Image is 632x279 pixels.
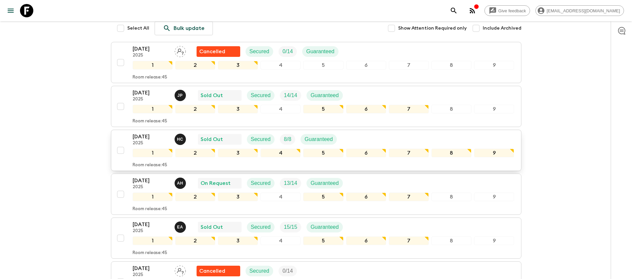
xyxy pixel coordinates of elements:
[284,223,297,231] p: 15 / 15
[133,236,173,245] div: 1
[175,178,187,189] button: AH
[133,53,169,58] p: 2025
[175,90,187,101] button: JP
[247,222,275,232] div: Secured
[261,149,301,157] div: 4
[175,223,187,229] span: Ernesto Andrade
[133,45,169,53] p: [DATE]
[261,105,301,113] div: 4
[251,223,271,231] p: Secured
[283,267,293,275] p: 0 / 14
[303,236,343,245] div: 5
[133,163,167,168] p: Room release: 45
[133,207,167,212] p: Room release: 45
[201,91,223,99] p: Sold Out
[111,217,521,259] button: [DATE]2025Ernesto AndradeSold OutSecuredTrip FillGuaranteed123456789Room release:45
[398,25,467,32] span: Show Attention Required only
[250,267,270,275] p: Secured
[177,137,183,142] p: H C
[474,149,514,157] div: 9
[389,61,429,70] div: 7
[389,193,429,201] div: 7
[495,8,530,13] span: Give feedback
[133,89,169,97] p: [DATE]
[279,266,297,276] div: Trip Fill
[199,48,225,56] p: Cancelled
[389,105,429,113] div: 7
[474,61,514,70] div: 9
[175,149,215,157] div: 2
[218,236,258,245] div: 3
[175,105,215,113] div: 2
[175,134,187,145] button: HC
[201,179,231,187] p: On Request
[535,5,624,16] div: [EMAIL_ADDRESS][DOMAIN_NAME]
[280,178,301,189] div: Trip Fill
[346,149,386,157] div: 6
[175,267,186,273] span: Assign pack leader
[284,135,291,143] p: 8 / 8
[247,90,275,101] div: Secured
[133,61,173,70] div: 1
[133,228,169,234] p: 2025
[133,193,173,201] div: 1
[431,149,471,157] div: 8
[155,21,213,35] a: Bulk update
[311,91,339,99] p: Guaranteed
[346,236,386,245] div: 6
[133,97,169,102] p: 2025
[218,61,258,70] div: 3
[133,177,169,185] p: [DATE]
[474,236,514,245] div: 9
[543,8,624,13] span: [EMAIL_ADDRESS][DOMAIN_NAME]
[201,223,223,231] p: Sold Out
[201,135,223,143] p: Sold Out
[133,250,167,256] p: Room release: 45
[175,92,187,97] span: Joseph Pimentel
[303,193,343,201] div: 5
[483,25,521,32] span: Include Archived
[303,61,343,70] div: 5
[279,46,297,57] div: Trip Fill
[133,264,169,272] p: [DATE]
[175,193,215,201] div: 2
[346,193,386,201] div: 6
[447,4,460,17] button: search adventures
[133,119,167,124] p: Room release: 45
[303,149,343,157] div: 5
[251,91,271,99] p: Secured
[133,75,167,80] p: Room release: 45
[175,236,215,245] div: 2
[218,105,258,113] div: 3
[133,141,169,146] p: 2025
[133,185,169,190] p: 2025
[199,267,225,275] p: Cancelled
[311,223,339,231] p: Guaranteed
[431,193,471,201] div: 8
[175,136,187,141] span: Hector Carillo
[247,178,275,189] div: Secured
[218,193,258,201] div: 3
[133,105,173,113] div: 1
[431,236,471,245] div: 8
[261,61,301,70] div: 4
[175,48,186,53] span: Assign pack leader
[251,179,271,187] p: Secured
[346,61,386,70] div: 6
[280,134,295,145] div: Trip Fill
[175,221,187,233] button: EA
[311,179,339,187] p: Guaranteed
[431,105,471,113] div: 8
[306,48,334,56] p: Guaranteed
[474,193,514,201] div: 9
[280,90,301,101] div: Trip Fill
[178,93,183,98] p: J P
[4,4,17,17] button: menu
[303,105,343,113] div: 5
[133,133,169,141] p: [DATE]
[111,42,521,83] button: [DATE]2025Assign pack leaderFlash Pack cancellationSecuredTrip FillGuaranteed123456789Room releas...
[175,61,215,70] div: 2
[431,61,471,70] div: 8
[133,272,169,278] p: 2025
[280,222,301,232] div: Trip Fill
